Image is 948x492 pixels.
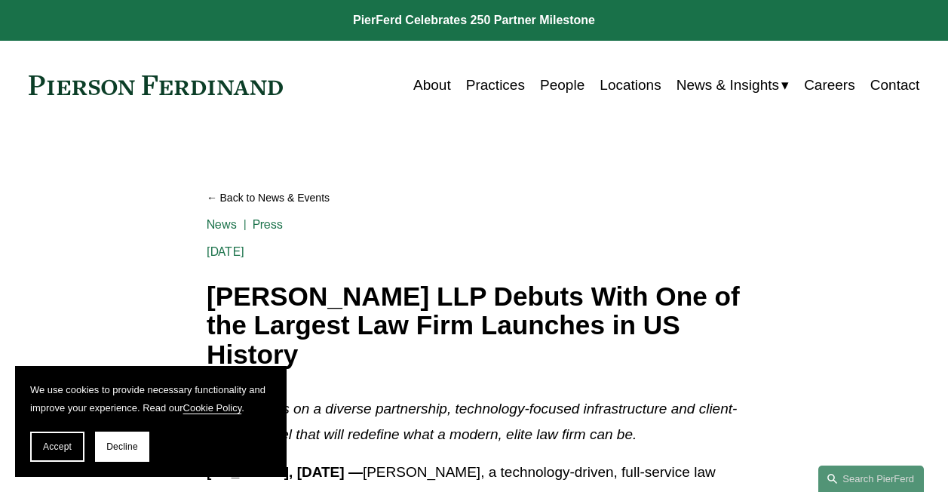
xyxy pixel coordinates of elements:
[207,401,737,442] em: Firm to focus on a diverse partnership, technology-focused infrastructure and client-centric mode...
[30,381,272,417] p: We use cookies to provide necessary functionality and improve your experience. Read our .
[676,71,789,100] a: folder dropdown
[413,71,451,100] a: About
[870,71,919,100] a: Contact
[106,441,138,452] span: Decline
[253,217,284,232] a: Press
[540,71,584,100] a: People
[466,71,525,100] a: Practices
[15,366,287,477] section: Cookie banner
[818,466,924,492] a: Search this site
[207,282,741,370] h1: [PERSON_NAME] LLP Debuts With One of the Largest Law Firm Launches in US History
[207,217,238,232] a: News
[804,71,855,100] a: Careers
[95,432,149,462] button: Decline
[207,185,741,211] a: Back to News & Events
[183,402,242,414] a: Cookie Policy
[30,432,84,462] button: Accept
[676,72,779,98] span: News & Insights
[600,71,661,100] a: Locations
[43,441,72,452] span: Accept
[207,244,244,259] span: [DATE]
